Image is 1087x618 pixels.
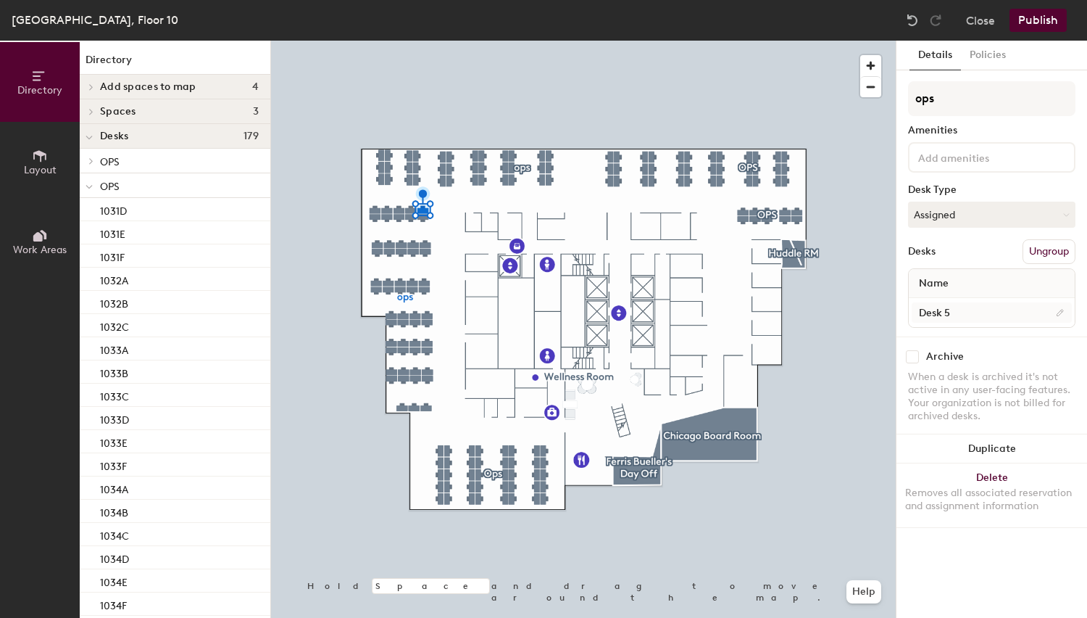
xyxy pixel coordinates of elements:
[966,9,995,32] button: Close
[908,125,1075,136] div: Amenities
[908,202,1075,228] button: Assigned
[100,503,128,519] p: 1034B
[908,184,1075,196] div: Desk Type
[243,131,259,142] span: 179
[908,246,936,257] div: Desks
[100,479,128,496] p: 1034A
[100,526,129,543] p: 1034C
[928,13,943,28] img: Redo
[17,84,62,96] span: Directory
[100,317,129,334] p: 1032C
[905,13,920,28] img: Undo
[100,549,129,566] p: 1034D
[100,387,129,403] p: 1033C
[100,247,125,264] p: 1031F
[100,181,120,193] span: OPS
[24,164,57,176] span: Layout
[100,340,128,357] p: 1033A
[100,224,125,241] p: 1031E
[100,456,127,473] p: 1033F
[909,41,961,70] button: Details
[912,302,1072,323] input: Unnamed desk
[253,106,259,118] span: 3
[912,271,956,297] span: Name
[100,131,128,142] span: Desks
[13,244,67,256] span: Work Areas
[896,434,1087,463] button: Duplicate
[908,371,1075,423] div: When a desk is archived it's not active in any user-facing features. Your organization is not bil...
[896,463,1087,527] button: DeleteRemoves all associated reservation and assignment information
[926,351,964,363] div: Archive
[100,596,127,612] p: 1034F
[80,52,270,75] h1: Directory
[846,580,881,603] button: Help
[100,433,128,450] p: 1033E
[1009,9,1067,32] button: Publish
[100,81,196,93] span: Add spaces to map
[905,487,1078,513] div: Removes all associated reservation and assignment information
[915,148,1046,165] input: Add amenities
[100,410,129,427] p: 1033D
[1023,239,1075,264] button: Ungroup
[961,41,1015,70] button: Policies
[252,81,259,93] span: 4
[100,363,128,380] p: 1033B
[12,11,178,29] div: [GEOGRAPHIC_DATA], Floor 10
[100,156,120,168] span: OPS
[100,572,128,589] p: 1034E
[100,294,128,310] p: 1032B
[100,106,136,118] span: Spaces
[100,271,128,287] p: 1032A
[100,201,127,218] p: 1031D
